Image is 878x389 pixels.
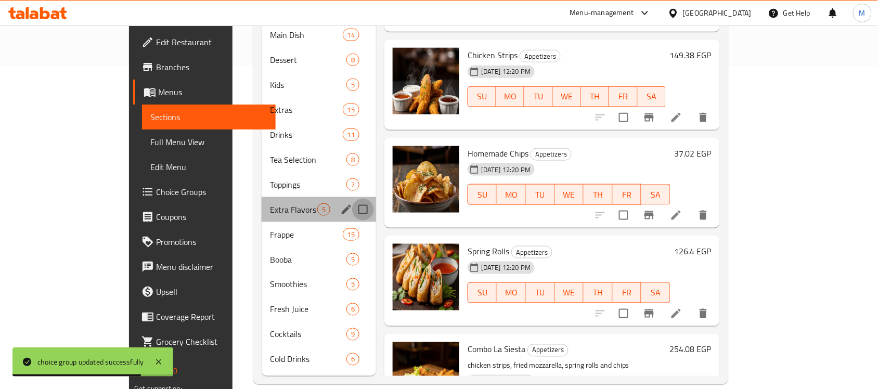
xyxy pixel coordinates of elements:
[270,328,346,341] span: Cocktails
[526,282,555,303] button: TU
[347,155,359,165] span: 8
[133,80,276,105] a: Menus
[557,89,577,104] span: WE
[570,7,634,19] div: Menu-management
[613,282,642,303] button: FR
[468,47,518,63] span: Chicken Strips
[262,222,376,247] div: Frappe15
[270,128,343,141] span: Drinks
[343,130,359,140] span: 11
[584,184,613,205] button: TH
[133,304,276,329] a: Coverage Report
[670,342,712,357] h6: 254.08 EGP
[346,54,359,66] div: items
[393,244,459,310] img: Spring Rolls
[670,111,682,124] a: Edit menu item
[613,89,633,104] span: FR
[530,187,551,202] span: TU
[270,303,346,316] span: Fresh Juice
[156,211,267,223] span: Coupons
[142,129,276,154] a: Full Menu View
[468,282,497,303] button: SU
[468,146,528,161] span: Homemade Chips
[262,22,376,47] div: Main Dish14
[339,202,354,217] button: edit
[133,55,276,80] a: Branches
[468,359,666,372] p: chicken strips, fried mozzarella, spring rolls and chips
[520,50,560,62] span: Appetizers
[675,146,712,161] h6: 37.02 EGP
[555,282,584,303] button: WE
[641,184,670,205] button: SA
[588,187,609,202] span: TH
[477,165,535,175] span: [DATE] 12:20 PM
[670,48,712,62] h6: 149.38 EGP
[346,153,359,166] div: items
[270,79,346,91] span: Kids
[343,228,359,241] div: items
[637,301,662,326] button: Branch-specific-item
[645,286,666,301] span: SA
[585,89,605,104] span: TH
[512,247,552,258] span: Appetizers
[393,146,459,213] img: Homemade Chips
[262,247,376,272] div: Booba5
[150,136,267,148] span: Full Menu View
[691,301,716,326] button: delete
[683,7,752,19] div: [GEOGRAPHIC_DATA]
[530,286,551,301] span: TU
[347,55,359,65] span: 8
[500,89,520,104] span: MO
[133,329,276,354] a: Grocery Checklist
[347,255,359,265] span: 5
[553,86,581,107] button: WE
[393,48,459,114] img: Chicken Strips
[262,97,376,122] div: Extras15
[346,328,359,341] div: items
[270,353,346,366] div: Cold Drinks
[641,282,670,303] button: SA
[262,272,376,297] div: Smoothies5
[133,279,276,304] a: Upsell
[645,187,666,202] span: SA
[270,29,343,41] span: Main Dish
[262,147,376,172] div: Tea Selection8
[142,105,276,129] a: Sections
[555,184,584,205] button: WE
[262,297,376,322] div: Fresh Juice6
[270,153,346,166] div: Tea Selection
[346,353,359,366] div: items
[270,278,346,291] span: Smoothies
[468,86,496,107] button: SU
[270,228,343,241] span: Frappe
[270,178,346,191] span: Toppings
[613,107,635,128] span: Select to update
[497,184,526,205] button: MO
[156,261,267,273] span: Menu disclaimer
[346,79,359,91] div: items
[347,80,359,90] span: 5
[270,54,346,66] span: Dessert
[346,303,359,316] div: items
[262,322,376,347] div: Cocktails9
[270,203,317,216] div: Extra Flavors
[343,30,359,40] span: 14
[468,184,497,205] button: SU
[531,148,571,160] span: Appetizers
[343,230,359,240] span: 15
[675,244,712,258] h6: 126.4 EGP
[524,86,552,107] button: TU
[501,187,522,202] span: MO
[262,172,376,197] div: Toppings7
[637,105,662,130] button: Branch-specific-item
[638,86,666,107] button: SA
[637,203,662,228] button: Branch-specific-item
[670,307,682,320] a: Edit menu item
